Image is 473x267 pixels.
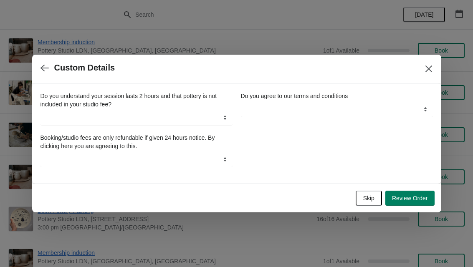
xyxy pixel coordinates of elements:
label: Booking/studio fees are only refundable if given 24 hours notice. By clicking here you are agreei... [40,133,233,150]
label: Do you understand your session lasts 2 hours and that pottery is not included in your studio fee? [40,92,233,108]
button: Skip [356,191,382,206]
label: Do you agree to our terms and conditions [241,92,348,100]
button: Review Order [385,191,435,206]
span: Skip [363,195,374,202]
span: Review Order [392,195,428,202]
h2: Custom Details [54,63,115,73]
button: Close [421,61,436,76]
